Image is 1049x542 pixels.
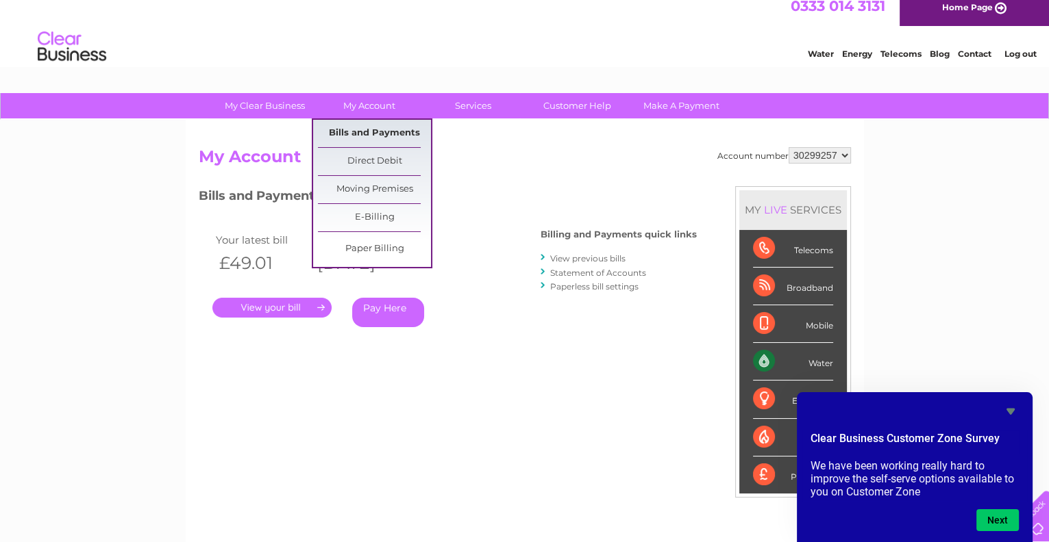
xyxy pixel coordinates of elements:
[753,343,833,380] div: Water
[318,176,431,203] a: Moving Premises
[811,459,1019,498] p: We have been working really hard to improve the self-serve options available to you on Customer Zone
[930,58,950,68] a: Blog
[753,456,833,493] div: Payments
[417,93,530,118] a: Services
[37,36,107,77] img: logo.png
[808,58,834,68] a: Water
[753,230,833,268] div: Telecoms
[310,231,409,249] td: Invoice date
[753,305,833,343] div: Mobile
[199,186,697,210] h3: Bills and Payments
[739,190,847,229] div: MY SERVICES
[550,281,639,292] a: Paperless bill settings
[550,268,646,278] a: Statement of Accounts
[753,268,833,305] div: Broadband
[811,403,1019,531] div: Clear Business Customer Zone Survey
[753,380,833,418] div: Electricity
[753,419,833,456] div: Gas
[318,235,431,263] a: Paper Billing
[310,249,409,277] th: [DATE]
[521,93,634,118] a: Customer Help
[717,147,851,164] div: Account number
[976,509,1019,531] button: Next question
[811,430,1019,454] h2: Clear Business Customer Zone Survey
[1002,403,1019,420] button: Hide survey
[791,7,885,24] a: 0333 014 3131
[541,229,697,240] h4: Billing and Payments quick links
[201,8,849,66] div: Clear Business is a trading name of Verastar Limited (registered in [GEOGRAPHIC_DATA] No. 3667643...
[761,203,790,216] div: LIVE
[212,249,311,277] th: £49.01
[318,120,431,147] a: Bills and Payments
[1004,58,1036,68] a: Log out
[352,298,424,327] a: Pay Here
[842,58,872,68] a: Energy
[199,147,851,173] h2: My Account
[880,58,922,68] a: Telecoms
[550,253,626,263] a: View previous bills
[318,204,431,231] a: E-Billing
[208,93,321,118] a: My Clear Business
[318,148,431,175] a: Direct Debit
[212,231,311,249] td: Your latest bill
[958,58,991,68] a: Contact
[212,298,332,318] a: .
[625,93,738,118] a: Make A Payment
[312,93,425,118] a: My Account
